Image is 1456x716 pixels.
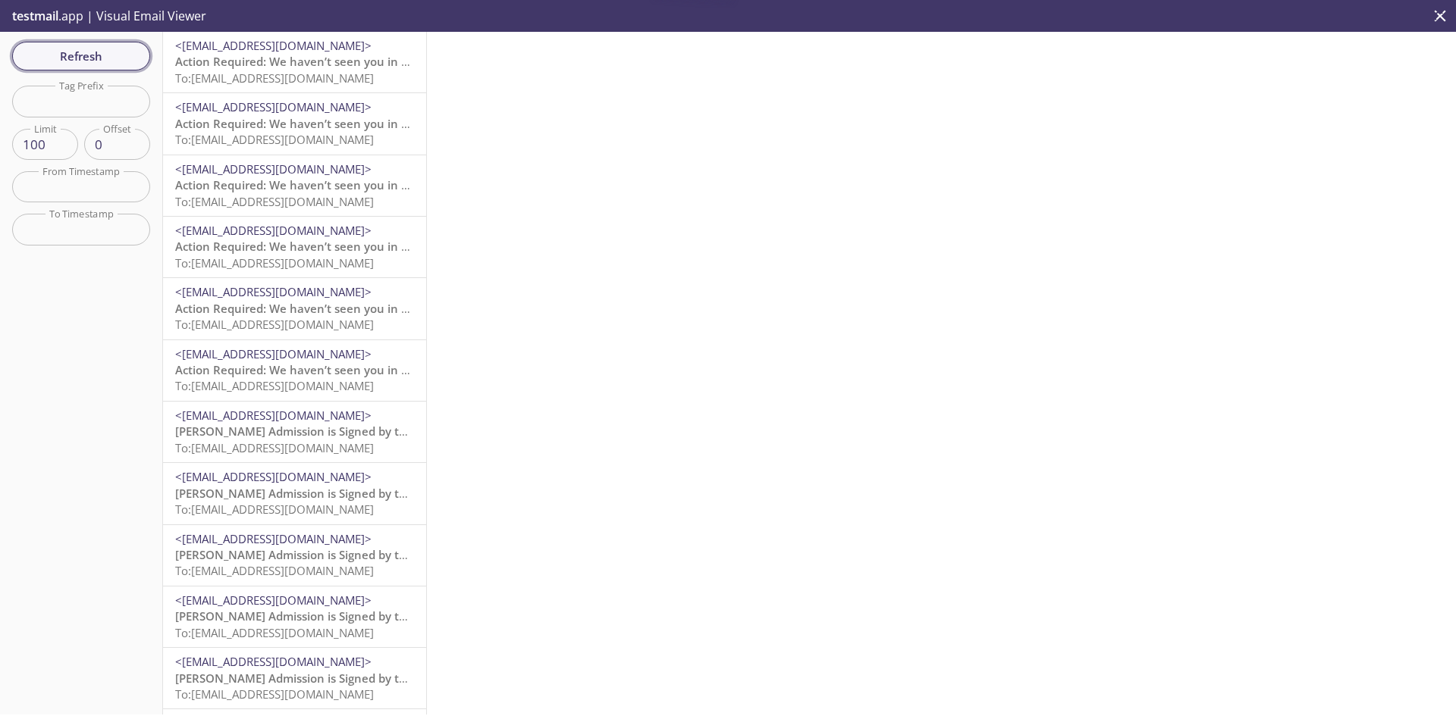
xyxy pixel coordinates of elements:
span: [PERSON_NAME] Admission is Signed by the Resident [175,547,465,562]
span: Refresh [24,46,138,66]
button: Refresh [12,42,150,70]
div: <[EMAIL_ADDRESS][DOMAIN_NAME]>[PERSON_NAME] Admission is Signed by the ResidentTo:[EMAIL_ADDRESS]... [163,463,426,524]
span: <[EMAIL_ADDRESS][DOMAIN_NAME]> [175,284,372,299]
span: To: [EMAIL_ADDRESS][DOMAIN_NAME] [175,317,374,332]
span: Action Required: We haven’t seen you in your Reside account lately! [175,301,549,316]
span: Action Required: We haven’t seen you in your Reside account lately! [175,177,549,192]
span: <[EMAIL_ADDRESS][DOMAIN_NAME]> [175,531,372,546]
span: To: [EMAIL_ADDRESS][DOMAIN_NAME] [175,502,374,517]
span: <[EMAIL_ADDRESS][DOMAIN_NAME]> [175,408,372,423]
span: To: [EMAIL_ADDRESS][DOMAIN_NAME] [175,255,374,270]
span: To: [EMAIL_ADDRESS][DOMAIN_NAME] [175,686,374,702]
div: <[EMAIL_ADDRESS][DOMAIN_NAME]>Action Required: We haven’t seen you in your Reside account lately!... [163,93,426,154]
div: <[EMAIL_ADDRESS][DOMAIN_NAME]>Action Required: We haven’t seen you in your Reside account lately!... [163,32,426,92]
span: <[EMAIL_ADDRESS][DOMAIN_NAME]> [175,223,372,238]
span: [PERSON_NAME] Admission is Signed by the Resident [175,424,465,439]
span: [PERSON_NAME] Admission is Signed by the Resident [175,486,465,501]
div: <[EMAIL_ADDRESS][DOMAIN_NAME]>[PERSON_NAME] Admission is Signed by the ResidentTo:[EMAIL_ADDRESS]... [163,648,426,708]
div: <[EMAIL_ADDRESS][DOMAIN_NAME]>Action Required: We haven’t seen you in your Reside account lately!... [163,340,426,401]
span: <[EMAIL_ADDRESS][DOMAIN_NAME]> [175,346,372,361]
div: <[EMAIL_ADDRESS][DOMAIN_NAME]>[PERSON_NAME] Admission is Signed by the ResidentTo:[EMAIL_ADDRESS]... [163,402,426,462]
span: <[EMAIL_ADDRESS][DOMAIN_NAME]> [175,469,372,484]
span: To: [EMAIL_ADDRESS][DOMAIN_NAME] [175,70,374,86]
span: <[EMAIL_ADDRESS][DOMAIN_NAME]> [175,99,372,114]
span: testmail [12,8,58,24]
div: <[EMAIL_ADDRESS][DOMAIN_NAME]>Action Required: We haven’t seen you in your Reside account lately!... [163,278,426,339]
div: <[EMAIL_ADDRESS][DOMAIN_NAME]>[PERSON_NAME] Admission is Signed by the ResidentTo:[EMAIL_ADDRESS]... [163,586,426,647]
span: To: [EMAIL_ADDRESS][DOMAIN_NAME] [175,563,374,578]
span: [PERSON_NAME] Admission is Signed by the Resident [175,608,465,624]
span: <[EMAIL_ADDRESS][DOMAIN_NAME]> [175,592,372,608]
span: <[EMAIL_ADDRESS][DOMAIN_NAME]> [175,654,372,669]
span: Action Required: We haven’t seen you in your Reside account lately! [175,239,549,254]
span: Action Required: We haven’t seen you in your Reside account lately! [175,362,549,377]
span: To: [EMAIL_ADDRESS][DOMAIN_NAME] [175,625,374,640]
span: To: [EMAIL_ADDRESS][DOMAIN_NAME] [175,132,374,147]
span: Action Required: We haven’t seen you in your Reside account lately! [175,116,549,131]
div: <[EMAIL_ADDRESS][DOMAIN_NAME]>Action Required: We haven’t seen you in your Reside account lately!... [163,155,426,216]
span: [PERSON_NAME] Admission is Signed by the Resident [175,671,465,686]
span: To: [EMAIL_ADDRESS][DOMAIN_NAME] [175,194,374,209]
span: Action Required: We haven’t seen you in your Reside account lately! [175,54,549,69]
span: To: [EMAIL_ADDRESS][DOMAIN_NAME] [175,378,374,393]
span: To: [EMAIL_ADDRESS][DOMAIN_NAME] [175,440,374,455]
span: <[EMAIL_ADDRESS][DOMAIN_NAME]> [175,161,372,177]
span: <[EMAIL_ADDRESS][DOMAIN_NAME]> [175,38,372,53]
div: <[EMAIL_ADDRESS][DOMAIN_NAME]>[PERSON_NAME] Admission is Signed by the ResidentTo:[EMAIL_ADDRESS]... [163,525,426,586]
div: <[EMAIL_ADDRESS][DOMAIN_NAME]>Action Required: We haven’t seen you in your Reside account lately!... [163,217,426,277]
